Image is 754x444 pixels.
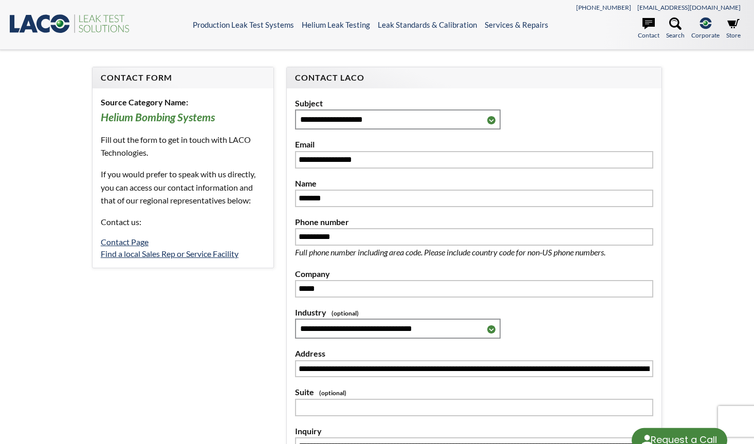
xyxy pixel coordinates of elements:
h4: Contact LACO [295,72,654,83]
p: Contact us: [101,215,265,229]
label: Industry [295,306,654,319]
a: Find a local Sales Rep or Service Facility [101,249,238,258]
label: Email [295,138,654,151]
a: [EMAIL_ADDRESS][DOMAIN_NAME] [637,4,741,11]
a: Production Leak Test Systems [193,20,294,29]
a: Contact Page [101,237,149,247]
label: Company [295,267,654,281]
a: Contact [638,17,659,40]
label: Address [295,347,654,360]
label: Suite [295,385,654,399]
p: Fill out the form to get in touch with LACO Technologies. [101,133,265,159]
a: Leak Standards & Calibration [378,20,477,29]
b: Source Category Name: [101,97,188,107]
label: Phone number [295,215,654,229]
span: Corporate [691,30,720,40]
label: Inquiry [295,424,654,438]
label: Subject [295,97,654,110]
a: Services & Repairs [485,20,548,29]
a: [PHONE_NUMBER] [576,4,631,11]
a: Search [666,17,685,40]
h4: Contact Form [101,72,265,83]
a: Store [726,17,741,40]
p: If you would prefer to speak with us directly, you can access our contact information and that of... [101,168,265,207]
h3: Helium Bombing Systems [101,110,265,125]
a: Helium Leak Testing [302,20,370,29]
p: Full phone number including area code. Please include country code for non-US phone numbers. [295,246,639,259]
label: Name [295,177,654,190]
